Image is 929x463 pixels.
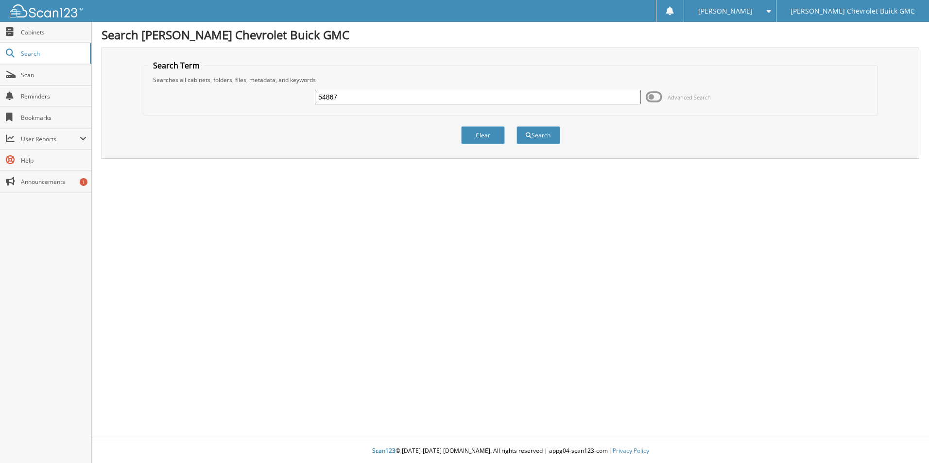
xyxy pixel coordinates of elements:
button: Clear [461,126,505,144]
span: Scan123 [372,446,396,455]
button: Search [516,126,560,144]
h1: Search [PERSON_NAME] Chevrolet Buick GMC [102,27,919,43]
span: Advanced Search [668,94,711,101]
span: Announcements [21,178,86,186]
span: Help [21,156,86,165]
img: scan123-logo-white.svg [10,4,83,17]
div: 1 [80,178,87,186]
span: Search [21,50,85,58]
legend: Search Term [148,60,205,71]
span: [PERSON_NAME] [698,8,753,14]
span: Reminders [21,92,86,100]
span: User Reports [21,135,80,143]
iframe: Chat Widget [880,416,929,463]
span: [PERSON_NAME] Chevrolet Buick GMC [791,8,915,14]
span: Bookmarks [21,114,86,122]
div: Searches all cabinets, folders, files, metadata, and keywords [148,76,873,84]
span: Cabinets [21,28,86,36]
a: Privacy Policy [613,446,649,455]
div: © [DATE]-[DATE] [DOMAIN_NAME]. All rights reserved | appg04-scan123-com | [92,439,929,463]
span: Scan [21,71,86,79]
